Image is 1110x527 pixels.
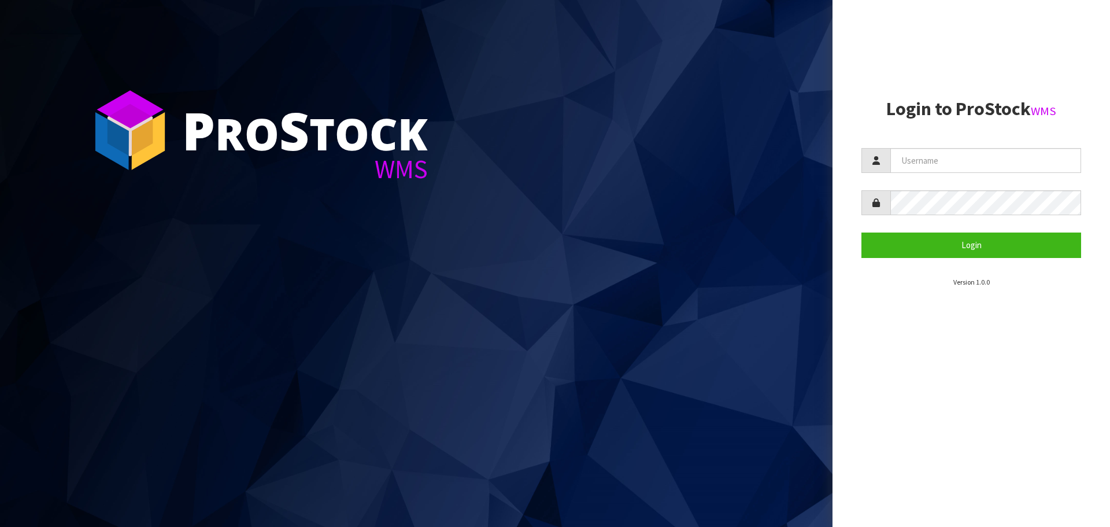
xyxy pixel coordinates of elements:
[953,278,990,286] small: Version 1.0.0
[182,156,428,182] div: WMS
[279,95,309,165] span: S
[87,87,173,174] img: ProStock Cube
[861,99,1081,119] h2: Login to ProStock
[182,95,215,165] span: P
[182,104,428,156] div: ro tock
[861,233,1081,257] button: Login
[1031,104,1056,119] small: WMS
[890,148,1081,173] input: Username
